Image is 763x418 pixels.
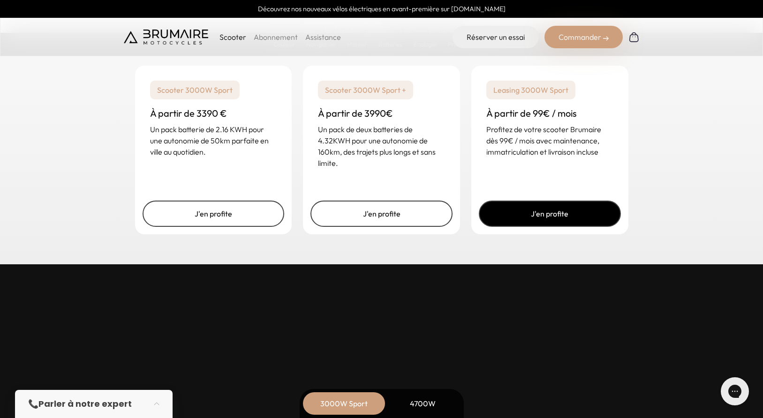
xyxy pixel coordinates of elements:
div: 3000W Sport [307,392,382,415]
div: Batterie [319,371,381,394]
div: Cadre [382,371,444,394]
a: J'en profite [310,201,453,227]
p: Un pack de deux batteries de 4.32KWH pour une autonomie de 160km, des trajets plus longs et sans ... [318,124,445,169]
a: Abonnement [254,32,298,42]
div: Commander [544,26,623,48]
p: Scooter [219,31,246,43]
iframe: Gorgias live chat messenger [716,374,754,409]
p: Scooter 3000W Sport + [318,81,413,99]
div: Général [194,371,257,394]
p: Leasing 3000W Sport [486,81,575,99]
h3: À partir de 3990€ [318,107,445,120]
img: right-arrow-2.png [603,36,609,41]
div: Accessoires [506,371,569,394]
a: Assistance [305,32,341,42]
img: Brumaire Motocycles [124,30,208,45]
a: J'en profite [479,201,621,227]
h3: À partir de 3390 € [150,107,277,120]
img: Panier [628,31,640,43]
p: Un pack batterie de 2.16 KWH pour une autonomie de 50km parfaite en ville au quotidien. [150,124,277,157]
p: Profitez de votre scooter Brumaire dès 99€ / mois avec maintenance, immatriculation et livraison ... [486,124,613,157]
div: Pneus & freins [444,371,506,394]
a: Réserver un essai [453,26,539,48]
h3: À partir de 99€ / mois [486,107,613,120]
div: 4700W [385,392,461,415]
div: Moteur [257,371,319,394]
p: Scooter 3000W Sport [150,81,240,99]
a: J'en profite [143,201,285,227]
